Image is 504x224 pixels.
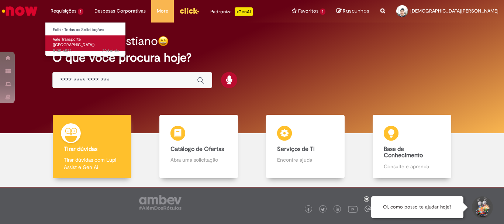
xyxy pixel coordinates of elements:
[365,206,371,212] img: logo_footer_workplace.png
[158,36,169,46] img: happy-face.png
[45,35,127,51] a: Aberto R13516523 : Vale Transporte (VT)
[53,48,119,54] span: R13516523
[210,7,253,16] div: Padroniza
[321,208,325,211] img: logo_footer_twitter.png
[336,8,369,15] a: Rascunhos
[45,22,126,56] ul: Requisições
[252,115,359,179] a: Serviços de TI Encontre ajuda
[298,7,318,15] span: Favoritos
[51,7,76,15] span: Requisições
[320,8,325,15] span: 1
[277,145,315,153] b: Serviços de TI
[277,156,333,163] p: Encontre ajuda
[39,115,145,179] a: Tirar dúvidas Tirar dúvidas com Lupi Assist e Gen Ai
[179,5,199,16] img: click_logo_yellow_360x200.png
[157,7,168,15] span: More
[170,156,227,163] p: Abra uma solicitação
[139,195,182,210] img: logo_footer_ambev_rotulo_gray.png
[384,145,423,159] b: Base de Conhecimento
[471,196,493,218] button: Iniciar Conversa de Suporte
[45,26,127,34] a: Exibir Todas as Solicitações
[53,37,94,48] span: Vale Transporte ([GEOGRAPHIC_DATA])
[384,163,440,170] p: Consulte e aprenda
[336,207,339,212] img: logo_footer_linkedin.png
[52,51,452,64] h2: O que você procura hoje?
[359,115,465,179] a: Base de Conhecimento Consulte e aprenda
[348,204,358,214] img: logo_footer_youtube.png
[102,48,119,54] span: 20d atrás
[64,145,97,153] b: Tirar dúvidas
[78,8,83,15] span: 1
[343,7,369,14] span: Rascunhos
[102,48,119,54] time: 10/09/2025 16:19:10
[235,7,253,16] p: +GenAi
[64,156,120,171] p: Tirar dúvidas com Lupi Assist e Gen Ai
[94,7,146,15] span: Despesas Corporativas
[410,8,498,14] span: [DEMOGRAPHIC_DATA][PERSON_NAME]
[170,145,224,153] b: Catálogo de Ofertas
[1,4,39,18] img: ServiceNow
[145,115,252,179] a: Catálogo de Ofertas Abra uma solicitação
[371,196,463,218] div: Oi, como posso te ajudar hoje?
[307,208,310,211] img: logo_footer_facebook.png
